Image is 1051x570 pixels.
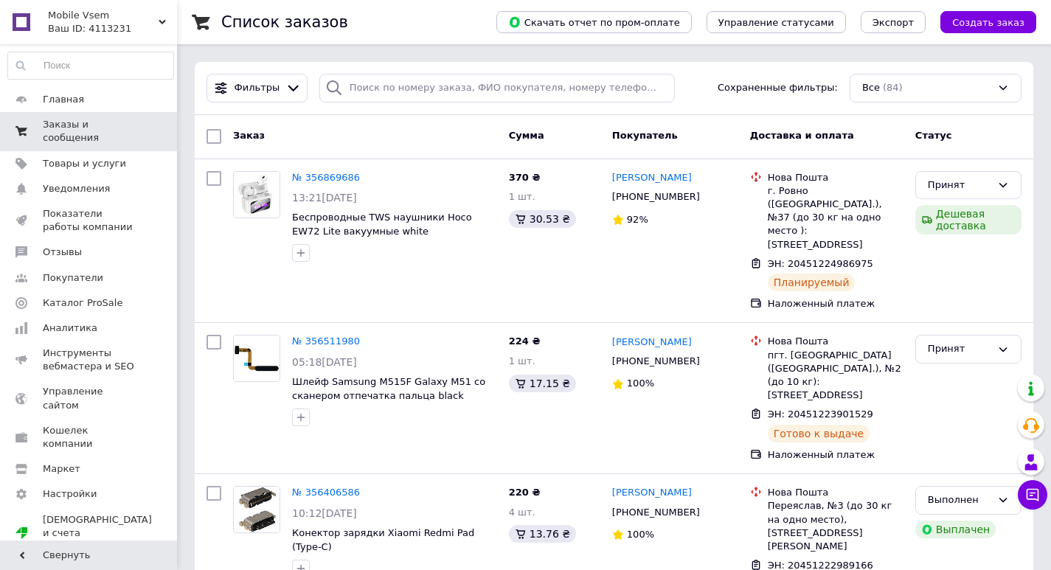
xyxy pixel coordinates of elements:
a: Фото товару [233,486,280,533]
span: Заказ [233,130,265,141]
a: Создать заказ [926,16,1036,27]
div: 30.53 ₴ [509,210,576,228]
span: Сумма [509,130,544,141]
button: Создать заказ [940,11,1036,33]
a: № 356869686 [292,172,360,183]
span: Уведомления [43,182,110,195]
span: 92% [627,214,648,225]
div: Нова Пошта [768,171,903,184]
a: № 356406586 [292,487,360,498]
div: [PHONE_NUMBER] [609,352,703,371]
div: Ваш ID: 4113231 [48,22,177,35]
span: Фильтры [235,81,280,95]
span: Заказы и сообщения [43,118,136,145]
div: Наложенный платеж [768,297,903,310]
div: Принят [928,178,991,193]
img: Фото товару [234,487,280,532]
span: [DEMOGRAPHIC_DATA] и счета [43,513,152,554]
div: пгт. [GEOGRAPHIC_DATA] ([GEOGRAPHIC_DATA].), №2 (до 10 кг): [STREET_ADDRESS] [768,349,903,403]
div: [PHONE_NUMBER] [609,503,703,522]
input: Поиск [8,52,173,79]
a: [PERSON_NAME] [612,486,692,500]
button: Экспорт [861,11,926,33]
span: Отзывы [43,246,82,259]
div: Выполнен [928,493,991,508]
div: Наложенный платеж [768,448,903,462]
a: Фото товару [233,335,280,382]
div: Дешевая доставка [915,205,1021,234]
img: Фото товару [234,172,280,218]
span: Инструменты вебмастера и SEO [43,347,136,373]
button: Управление статусами [707,11,846,33]
div: Переяслав, №3 (до 30 кг на одно место), [STREET_ADDRESS][PERSON_NAME] [768,499,903,553]
span: 100% [627,378,654,389]
span: 100% [627,529,654,540]
div: Нова Пошта [768,486,903,499]
span: 1 шт. [509,191,535,202]
span: 224 ₴ [509,336,541,347]
span: (84) [883,82,903,93]
span: Покупатель [612,130,678,141]
div: Готово к выдаче [768,425,870,442]
a: Шлейф Samsung M515F Galaxy M51 со сканером отпечатка пальца black [292,376,485,401]
span: Аналитика [43,322,97,335]
div: [PHONE_NUMBER] [609,187,703,206]
span: Скачать отчет по пром-оплате [508,15,680,29]
span: ЭН: 20451224986975 [768,258,873,269]
span: Управление сайтом [43,385,136,411]
span: ЭН: 20451223901529 [768,409,873,420]
span: Доставка и оплата [750,130,854,141]
span: Каталог ProSale [43,296,122,310]
div: Принят [928,341,991,357]
span: 13:21[DATE] [292,192,357,204]
h1: Список заказов [221,13,348,31]
span: 4 шт. [509,507,535,518]
span: 1 шт. [509,355,535,366]
a: [PERSON_NAME] [612,336,692,350]
a: Фото товару [233,171,280,218]
div: Нова Пошта [768,335,903,348]
input: Поиск по номеру заказа, ФИО покупателя, номеру телефона, Email, номеру накладной [319,74,675,102]
a: № 356511980 [292,336,360,347]
a: Беспроводные TWS наушники Hoco EW72 Lite вакуумные white [292,212,472,237]
button: Чат с покупателем [1018,480,1047,510]
div: Prom микс 10 000 [43,540,152,553]
span: Статус [915,130,952,141]
span: Mobile Vsem [48,9,159,22]
span: Все [862,81,880,95]
span: Товары и услуги [43,157,126,170]
span: Главная [43,93,84,106]
a: Конектор зарядки Xiaomi Redmi Pad (Type-C) [292,527,474,552]
button: Скачать отчет по пром-оплате [496,11,692,33]
span: Управление статусами [718,17,834,28]
span: Создать заказ [952,17,1024,28]
span: Сохраненные фильтры: [718,81,838,95]
div: Выплачен [915,521,996,538]
span: Покупатели [43,271,103,285]
span: 220 ₴ [509,487,541,498]
span: Показатели работы компании [43,207,136,234]
span: 10:12[DATE] [292,507,357,519]
img: Фото товару [234,336,280,381]
span: Кошелек компании [43,424,136,451]
span: Настройки [43,487,97,501]
div: г. Ровно ([GEOGRAPHIC_DATA].), №37 (до 30 кг на одно место ): [STREET_ADDRESS] [768,184,903,251]
a: [PERSON_NAME] [612,171,692,185]
span: Экспорт [873,17,914,28]
div: 13.76 ₴ [509,525,576,543]
span: 05:18[DATE] [292,356,357,368]
div: 17.15 ₴ [509,375,576,392]
div: Планируемый [768,274,856,291]
span: Маркет [43,462,80,476]
span: 370 ₴ [509,172,541,183]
